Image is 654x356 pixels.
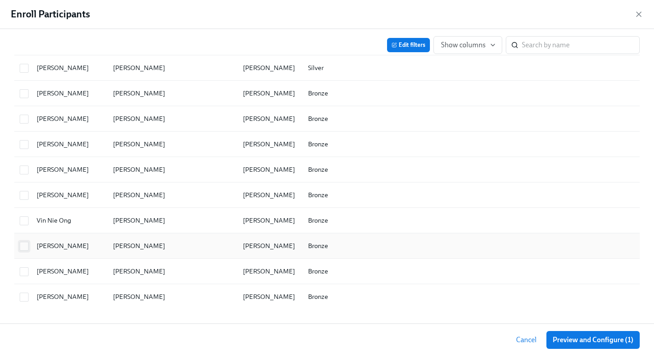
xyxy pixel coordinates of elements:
[33,62,106,73] div: [PERSON_NAME]
[109,62,171,73] div: [PERSON_NAME]
[239,88,301,99] div: [PERSON_NAME]
[14,55,640,81] div: [PERSON_NAME][PERSON_NAME][PERSON_NAME]Silver
[546,331,640,349] button: Preview and Configure (1)
[14,182,640,207] div: [PERSON_NAME][PERSON_NAME][PERSON_NAME]Bronze
[239,240,301,251] div: [PERSON_NAME]
[304,62,368,73] div: Silver
[304,291,368,302] div: Bronze
[33,164,106,175] div: [PERSON_NAME]
[14,157,640,182] div: [PERSON_NAME][PERSON_NAME][PERSON_NAME]Bronze
[109,164,171,175] div: [PERSON_NAME]
[33,139,106,149] div: [PERSON_NAME]
[304,113,368,124] div: Bronze
[33,266,106,277] div: [PERSON_NAME]
[392,41,425,50] span: Edit filters
[239,291,301,302] div: [PERSON_NAME]
[33,190,106,200] div: [PERSON_NAME]
[304,190,368,200] div: Bronze
[239,113,301,124] div: [PERSON_NAME]
[239,190,301,200] div: [PERSON_NAME]
[304,139,368,149] div: Bronze
[11,8,90,21] h4: Enroll Participants
[109,266,171,277] div: [PERSON_NAME]
[109,139,171,149] div: [PERSON_NAME]
[33,291,106,302] div: [PERSON_NAME]
[14,208,640,233] div: Vin Nie Ong[PERSON_NAME][PERSON_NAME]Bronze
[109,113,171,124] div: [PERSON_NAME]
[33,88,106,99] div: [PERSON_NAME]
[14,106,640,132] div: [PERSON_NAME][PERSON_NAME][PERSON_NAME]Bronze
[239,266,301,277] div: [PERSON_NAME]
[14,81,640,106] div: [PERSON_NAME][PERSON_NAME][PERSON_NAME]Bronze
[304,240,368,251] div: Bronze
[387,38,430,52] button: Edit filters
[304,215,368,226] div: Bronze
[433,36,502,54] button: Show columns
[14,132,640,157] div: [PERSON_NAME][PERSON_NAME][PERSON_NAME]Bronze
[304,88,368,99] div: Bronze
[14,233,640,259] div: [PERSON_NAME][PERSON_NAME][PERSON_NAME]Bronze
[522,36,640,54] input: Search by name
[109,215,171,226] div: [PERSON_NAME]
[304,164,368,175] div: Bronze
[109,88,171,99] div: [PERSON_NAME]
[553,335,633,344] span: Preview and Configure (1)
[33,215,106,226] div: Vin Nie Ong
[33,113,106,124] div: [PERSON_NAME]
[516,335,537,344] span: Cancel
[510,331,543,349] button: Cancel
[33,240,106,251] div: [PERSON_NAME]
[239,164,301,175] div: [PERSON_NAME]
[109,291,171,302] div: [PERSON_NAME]
[304,266,368,277] div: Bronze
[441,41,495,50] span: Show columns
[109,190,171,200] div: [PERSON_NAME]
[109,240,171,251] div: [PERSON_NAME]
[14,259,640,284] div: [PERSON_NAME][PERSON_NAME][PERSON_NAME]Bronze
[239,62,301,73] div: [PERSON_NAME]
[239,139,301,149] div: [PERSON_NAME]
[239,215,301,226] div: [PERSON_NAME]
[14,284,640,309] div: [PERSON_NAME][PERSON_NAME][PERSON_NAME]Bronze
